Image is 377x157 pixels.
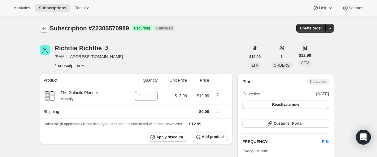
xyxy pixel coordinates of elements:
span: Subscriptions [39,6,66,11]
button: $12.99 [246,52,265,61]
span: Analytics [14,6,30,11]
span: Every 1 month [242,149,268,153]
th: Price [189,74,211,87]
span: Sales tax (if applicable) is not displayed because it is calculated with each new order. [44,122,183,126]
span: Create order [300,26,322,31]
img: product img [44,90,55,102]
button: Analytics [10,4,34,12]
span: Apply discount [156,135,183,140]
button: Reactivate now [242,100,329,109]
span: Recurring [134,26,150,31]
span: Cancelled [156,26,173,31]
span: Help [319,6,327,11]
span: Subscription #22305570989 [50,25,129,32]
span: $0.00 [199,109,209,114]
div: Open Intercom Messenger [356,130,371,145]
h2: FREQUENCY [242,139,322,145]
button: Tools [71,4,94,12]
span: Customer Portal [274,121,302,126]
div: The Galactic Planner [56,90,98,102]
button: Help [309,4,337,12]
div: Richttie Richttie [55,45,109,51]
span: Richttie Richttie [40,45,50,55]
span: Tools [75,6,84,11]
span: Settings [349,6,363,11]
th: Product [40,74,123,87]
button: Product actions [55,62,86,69]
button: Add product [193,132,227,141]
small: Monthly [61,97,74,101]
span: ORDERS [274,63,289,68]
span: $12.99 [249,54,261,59]
th: Quantity [123,74,160,87]
button: Create order [296,24,326,33]
button: Settings [339,4,367,12]
span: LTV [252,63,258,68]
span: Reactivate now [272,102,299,107]
h2: Plan [242,78,252,85]
span: Add product [202,134,224,139]
th: Unit Price [159,74,189,87]
button: Apply discount [148,132,187,142]
span: $12.99 [299,52,311,59]
span: Edit [322,139,329,145]
button: Edit [318,137,332,147]
span: $12.99 [197,93,209,98]
button: Subscriptions [40,24,49,33]
span: AOV [301,61,309,65]
span: $12.99 [175,93,187,98]
span: Cancelled [310,79,326,84]
button: Product actions [213,92,223,99]
th: Shipping [40,105,123,118]
span: 1 [281,54,283,59]
button: Customer Portal [242,119,329,128]
span: [DATE] [316,91,329,97]
button: 1 [277,52,287,61]
span: $12.99 [189,122,201,126]
span: Cancelled [242,91,260,97]
button: Subscriptions [35,4,70,12]
button: Shipping actions [213,107,223,114]
span: [EMAIL_ADDRESS][DOMAIN_NAME] [55,54,123,60]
